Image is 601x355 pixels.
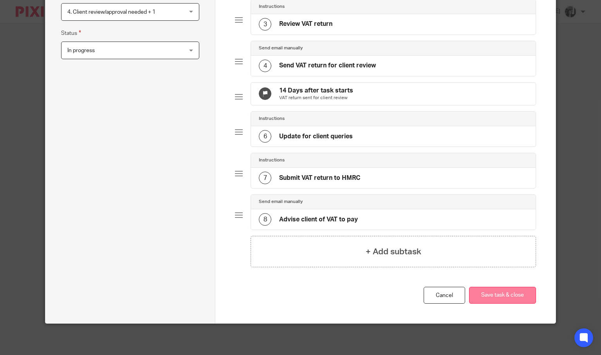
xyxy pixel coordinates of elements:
[279,132,353,141] h4: Update for client queries
[424,287,465,304] a: Cancel
[61,29,81,38] label: Status
[259,4,285,10] h4: Instructions
[279,87,353,95] h4: 14 Days after task starts
[259,18,271,31] div: 3
[67,48,95,53] span: In progress
[279,62,376,70] h4: Send VAT return for client review
[67,9,155,15] span: 4. Client review/approval needed + 1
[366,246,421,258] h4: + Add subtask
[259,45,303,51] h4: Send email manually
[259,199,303,205] h4: Send email manually
[259,60,271,72] div: 4
[259,157,285,163] h4: Instructions
[469,287,536,304] button: Save task & close
[279,216,358,224] h4: Advise client of VAT to pay
[259,130,271,143] div: 6
[259,116,285,122] h4: Instructions
[279,174,360,182] h4: Submit VAT return to HMRC
[279,20,332,28] h4: Review VAT return
[259,213,271,226] div: 8
[279,95,353,101] p: VAT return sent for client review
[259,172,271,184] div: 7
